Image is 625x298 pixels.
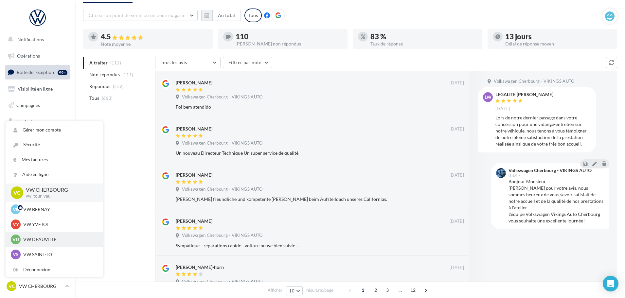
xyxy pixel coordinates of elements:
[201,10,241,21] button: Au total
[101,42,207,46] div: Note moyenne
[26,186,93,194] p: VW CHERBOURG
[23,221,95,228] p: VW YVETOT
[6,262,103,277] div: Déconnexion
[182,279,262,285] span: Volkswagen Cherbourg - VIKINGS AUTO
[176,150,421,156] div: Un nouveau Directeur Technique Un super service de qualité
[212,10,241,21] button: Au total
[4,131,71,145] a: Médiathèque
[450,126,464,132] span: [DATE]
[370,33,477,40] div: 83 %
[4,114,71,128] a: Contacts
[16,102,40,108] span: Campagnes
[17,37,44,42] span: Notifications
[495,106,510,112] span: [DATE]
[505,33,612,40] div: 13 jours
[6,152,103,167] a: Mes factures
[450,80,464,86] span: [DATE]
[9,283,15,289] span: VC
[16,118,35,124] span: Contacts
[306,287,333,293] span: résultats/page
[4,65,71,79] a: Boîte de réception99+
[176,196,421,202] div: [PERSON_NAME] freundliche und kompetente [PERSON_NAME] beim Aufstelldach unseres Californias.
[101,33,207,41] div: 4.5
[244,9,262,22] div: Tous
[6,167,103,182] a: Aide en ligne
[182,94,262,100] span: Volkswagen Cherbourg - VIKINGS AUTO
[176,104,421,110] div: Foi bem atendido
[4,163,71,183] a: PLV et print personnalisable
[450,172,464,178] span: [DATE]
[236,33,342,40] div: 110
[4,185,71,204] a: Campagnes DataOnDemand
[395,285,405,295] span: ...
[495,92,553,97] div: LEGALITE [PERSON_NAME]
[6,137,103,152] a: Sécurité
[370,42,477,46] div: Taux de réponse
[26,193,93,199] p: vw-tour-vau
[13,189,21,196] span: VC
[102,96,113,101] span: (663)
[176,126,212,132] div: [PERSON_NAME]
[89,83,111,90] span: Répondus
[155,57,221,68] button: Tous les avis
[4,49,71,63] a: Opérations
[13,251,19,258] span: VS
[495,114,591,147] div: Lors de notre dernier passage dans votre concession pour une vidange-entretien sur notre véhicule...
[17,53,40,59] span: Opérations
[286,286,303,295] button: 10
[223,57,272,68] button: Filtrer par note
[4,33,69,46] button: Notifications
[23,206,95,213] p: VW BERNAY
[4,82,71,96] a: Visibilité en ligne
[176,172,212,178] div: [PERSON_NAME]
[4,98,71,112] a: Campagnes
[89,95,99,101] span: Tous
[289,288,295,293] span: 10
[161,60,187,65] span: Tous les avis
[176,242,421,249] div: Sympatique ...reparations rapide ...voiture neuve bien suivie ....
[182,233,262,238] span: Volkswagen Cherbourg - VIKINGS AUTO
[6,123,103,137] a: Gérer mon compte
[358,285,368,295] span: 1
[23,251,95,258] p: VW SAINT-LO
[182,186,262,192] span: Volkswagen Cherbourg - VIKINGS AUTO
[176,79,212,86] div: [PERSON_NAME]
[122,72,134,77] span: (111)
[89,71,120,78] span: Non répondus
[17,69,54,75] span: Boîte de réception
[19,283,62,289] p: VW CHERBOURG
[12,236,19,243] span: VD
[450,265,464,271] span: [DATE]
[23,236,95,243] p: VW DEAUVILLE
[4,147,71,161] a: Calendrier
[268,287,282,293] span: Afficher
[603,276,618,291] div: Open Intercom Messenger
[408,285,419,295] span: 12
[176,264,224,271] div: [PERSON_NAME]-horn
[182,140,262,146] span: Volkswagen Cherbourg - VIKINGS AUTO
[5,280,70,292] a: VC VW CHERBOURG
[18,86,53,92] span: Visibilité en ligne
[113,84,124,89] span: (552)
[89,12,186,18] span: Choisir un point de vente ou un code magasin
[505,42,612,46] div: Délai de réponse moyen
[13,221,19,228] span: VY
[494,79,574,84] span: Volkswagen Cherbourg - VIKINGS AUTO
[13,206,19,213] span: VB
[83,10,198,21] button: Choisir un point de vente ou un code magasin
[236,42,342,46] div: [PERSON_NAME] non répondus
[485,94,491,100] span: LW
[509,168,592,173] div: Volkswagen Cherbourg - VIKINGS AUTO
[509,178,604,224] div: Bonjour Monsieur, [PERSON_NAME] pour votre avis, nous sommes heureux de vous savoir satisfait de ...
[450,219,464,224] span: [DATE]
[509,173,521,178] span: 08:47
[176,218,212,224] div: [PERSON_NAME]
[58,70,67,75] div: 99+
[370,285,381,295] span: 2
[382,285,393,295] span: 3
